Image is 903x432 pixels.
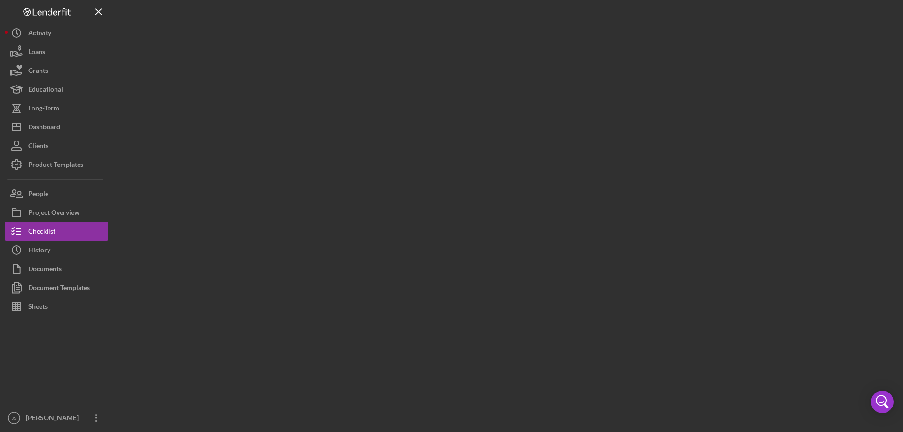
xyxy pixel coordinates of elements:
button: Documents [5,259,108,278]
div: Project Overview [28,203,79,224]
div: Dashboard [28,118,60,139]
button: Long-Term [5,99,108,118]
div: Long-Term [28,99,59,120]
button: Activity [5,24,108,42]
button: People [5,184,108,203]
button: Sheets [5,297,108,316]
button: Document Templates [5,278,108,297]
button: Dashboard [5,118,108,136]
div: Documents [28,259,62,281]
button: Educational [5,80,108,99]
div: Product Templates [28,155,83,176]
button: Project Overview [5,203,108,222]
text: JS [11,416,16,421]
div: Activity [28,24,51,45]
div: Sheets [28,297,48,318]
div: Loans [28,42,45,63]
div: Checklist [28,222,55,243]
button: Checklist [5,222,108,241]
div: History [28,241,50,262]
div: Clients [28,136,48,157]
button: JS[PERSON_NAME] [5,408,108,427]
button: Grants [5,61,108,80]
div: [PERSON_NAME] [24,408,85,430]
div: Grants [28,61,48,82]
button: Product Templates [5,155,108,174]
div: Open Intercom Messenger [871,391,894,413]
div: People [28,184,48,205]
button: Loans [5,42,108,61]
div: Document Templates [28,278,90,299]
div: Educational [28,80,63,101]
button: Clients [5,136,108,155]
button: History [5,241,108,259]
